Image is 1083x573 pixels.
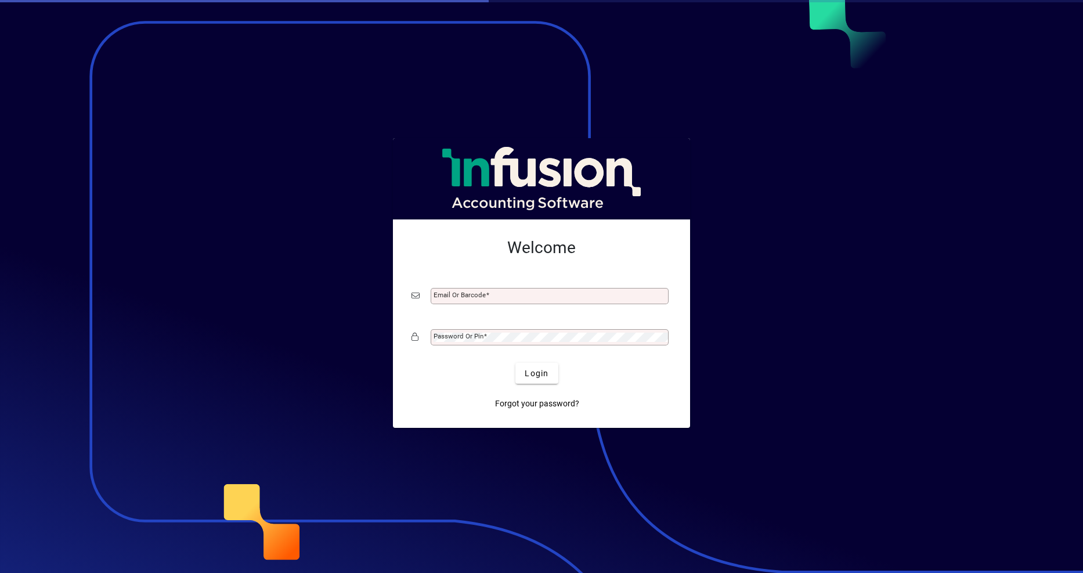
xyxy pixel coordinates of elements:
mat-label: Password or Pin [434,332,483,340]
span: Forgot your password? [495,398,579,410]
mat-label: Email or Barcode [434,291,486,299]
button: Login [515,363,558,384]
a: Forgot your password? [490,393,584,414]
span: Login [525,367,548,380]
h2: Welcome [411,238,672,258]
